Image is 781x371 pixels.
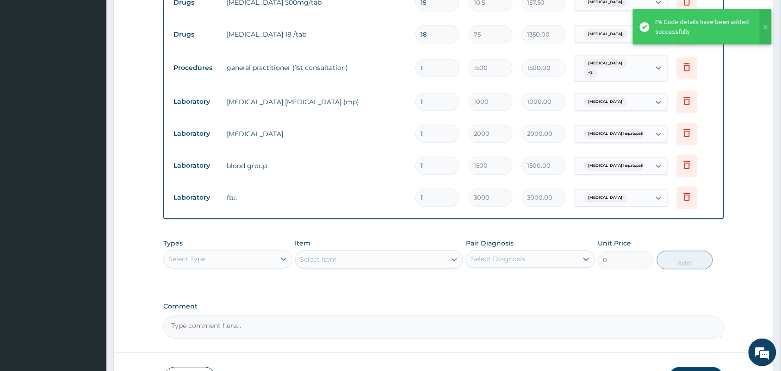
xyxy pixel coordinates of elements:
div: Select Diagnosis [471,255,525,264]
label: Pair Diagnosis [466,239,514,248]
span: We're online! [54,117,128,210]
td: Drugs [169,26,222,43]
div: Select Type [168,255,205,264]
td: Laboratory [169,189,222,207]
button: Add [657,251,713,270]
span: [MEDICAL_DATA] [584,194,627,203]
td: Laboratory [169,94,222,111]
img: d_794563401_company_1708531726252_794563401 [17,46,37,69]
td: [MEDICAL_DATA] 18 /tab [222,25,411,44]
td: general practitioner (1st consultation) [222,59,411,77]
label: Item [295,239,311,248]
div: Chat with us now [48,52,155,64]
td: Laboratory [169,157,222,175]
td: Laboratory [169,126,222,143]
div: PA Code details have been added successfully [656,17,751,37]
td: Procedures [169,60,222,77]
label: Unit Price [598,239,631,248]
span: [MEDICAL_DATA] hepatopathy [584,162,652,171]
label: Types [163,240,183,248]
div: Minimize live chat window [152,5,174,27]
textarea: Type your message and hit 'Enter' [5,253,176,285]
span: [MEDICAL_DATA] [584,98,627,107]
span: [MEDICAL_DATA] hepatopathy [584,130,652,139]
span: + 2 [584,69,598,78]
span: [MEDICAL_DATA] [584,30,627,39]
td: blood group [222,157,411,176]
label: Comment [163,303,724,311]
td: fbc [222,189,411,208]
td: [MEDICAL_DATA] [MEDICAL_DATA] (mp) [222,93,411,112]
span: [MEDICAL_DATA] [584,59,627,68]
td: [MEDICAL_DATA] [222,125,411,144]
